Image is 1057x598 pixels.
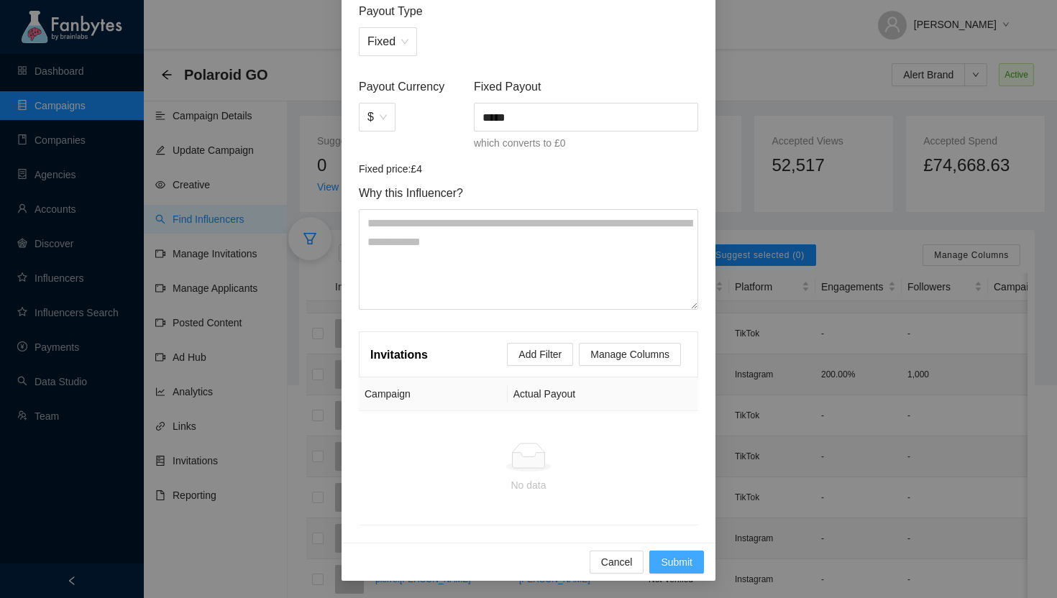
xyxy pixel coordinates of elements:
[590,346,669,362] span: Manage Columns
[365,477,692,493] div: No data
[518,346,562,362] span: Add Filter
[359,377,508,411] th: Campaign
[507,343,573,366] button: Add Filter
[601,554,633,570] span: Cancel
[508,377,698,411] th: Actual Payout
[579,343,681,366] button: Manage Columns
[590,551,644,574] button: Cancel
[474,78,698,96] span: Fixed Payout
[370,346,428,364] article: Invitations
[359,2,698,20] span: Payout Type
[661,554,692,570] span: Submit
[367,28,408,55] span: Fixed
[649,551,704,574] button: Submit
[359,161,698,177] article: Fixed price: £4
[359,78,468,96] span: Payout Currency
[474,135,698,151] p: which converts to £0
[367,103,387,131] span: $
[359,184,698,202] span: Why this Influencer?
